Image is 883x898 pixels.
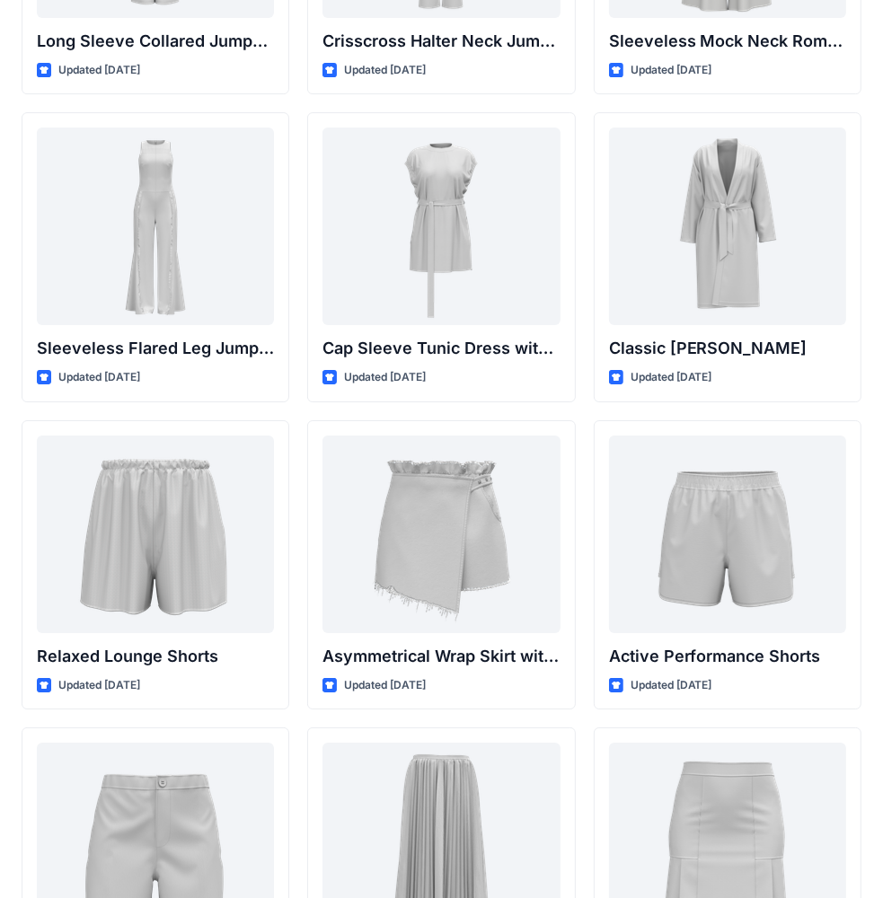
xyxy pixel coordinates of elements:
p: Updated [DATE] [631,61,712,80]
p: Sleeveless Flared Leg Jumpsuit [37,336,274,361]
p: Relaxed Lounge Shorts [37,644,274,669]
a: Relaxed Lounge Shorts [37,436,274,633]
p: Updated [DATE] [58,368,140,387]
p: Active Performance Shorts [609,644,846,669]
p: Classic [PERSON_NAME] [609,336,846,361]
a: Asymmetrical Wrap Skirt with Ruffle Waist [322,436,560,633]
p: Sleeveless Mock Neck Romper with Drawstring Waist [609,29,846,54]
p: Long Sleeve Collared Jumpsuit with Belt [37,29,274,54]
a: Sleeveless Flared Leg Jumpsuit [37,128,274,325]
p: Updated [DATE] [631,368,712,387]
p: Cap Sleeve Tunic Dress with Belt [322,336,560,361]
p: Asymmetrical Wrap Skirt with Ruffle Waist [322,644,560,669]
p: Updated [DATE] [58,676,140,695]
p: Updated [DATE] [631,676,712,695]
p: Updated [DATE] [344,368,426,387]
p: Updated [DATE] [344,61,426,80]
p: Crisscross Halter Neck Jumpsuit [322,29,560,54]
a: Classic Terry Robe [609,128,846,325]
a: Cap Sleeve Tunic Dress with Belt [322,128,560,325]
p: Updated [DATE] [58,61,140,80]
a: Active Performance Shorts [609,436,846,633]
p: Updated [DATE] [344,676,426,695]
